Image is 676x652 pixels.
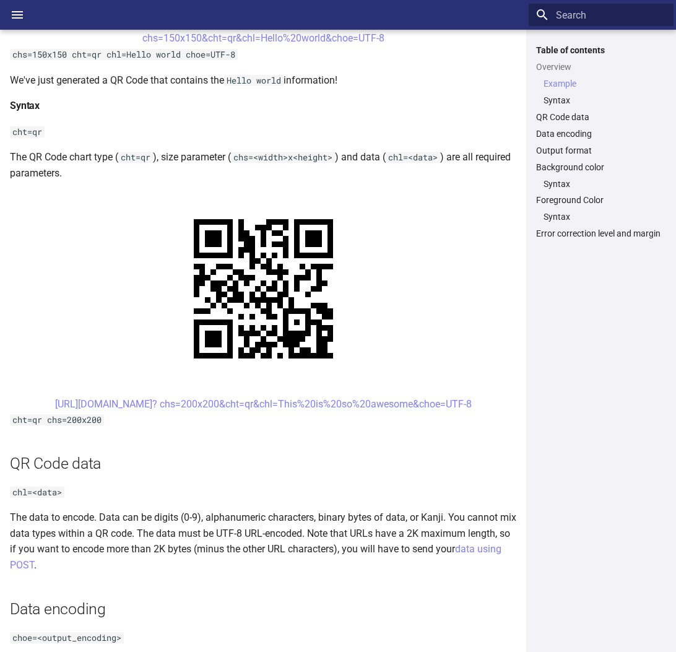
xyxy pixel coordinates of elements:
p: We've just generated a QR Code that contains the information! [10,72,516,89]
nav: Foreground Color [536,211,666,222]
p: The QR Code chart type ( ), size parameter ( ) and data ( ) are all required parameters. [10,149,516,181]
code: chs=150x150 cht=qr chl=Hello world choe=UTF-8 [10,49,238,60]
input: Search [529,4,674,26]
a: Error correction level and margin [536,228,666,239]
code: chs=<width>x<height> [231,152,335,163]
h2: Data encoding [10,598,516,620]
code: cht=qr [10,126,45,137]
label: Table of contents [529,45,674,56]
code: chl=<data> [386,152,440,163]
h2: QR Code data [10,453,516,474]
nav: Background color [536,178,666,189]
a: Data encoding [536,128,666,139]
a: Output format [536,145,666,156]
code: choe=<output_encoding> [10,632,124,643]
a: [URL][DOMAIN_NAME]? chs=200x200&cht=qr&chl=This%20is%20so%20awesome&choe=UTF-8 [55,398,472,410]
img: chart [166,191,361,386]
p: The data to encode. Data can be digits (0-9), alphanumeric characters, binary bytes of data, or K... [10,510,516,573]
a: Example [544,78,666,89]
nav: Overview [536,78,666,106]
a: Syntax [544,95,666,106]
a: Foreground Color [536,194,666,206]
code: chl=<data> [10,487,64,498]
a: Overview [536,61,666,72]
a: QR Code data [536,111,666,123]
code: cht=qr chs=200x200 [10,414,104,425]
code: Hello world [224,75,284,86]
a: Background color [536,162,666,173]
nav: Table of contents [529,45,674,240]
a: Syntax [544,211,666,222]
h4: Syntax [10,98,516,114]
a: Syntax [544,178,666,189]
code: cht=qr [118,152,153,163]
